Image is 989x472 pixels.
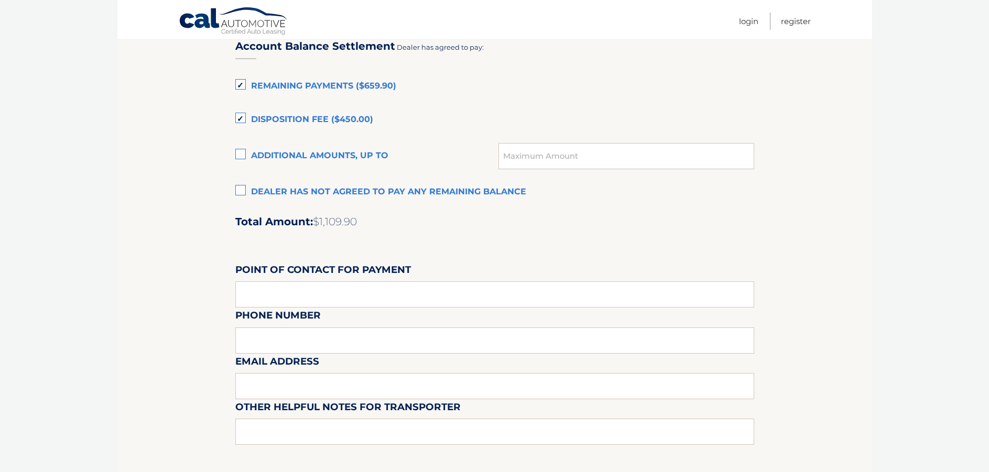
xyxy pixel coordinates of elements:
[235,399,461,419] label: Other helpful notes for transporter
[235,109,754,130] label: Disposition Fee ($450.00)
[781,13,811,30] a: Register
[235,146,499,167] label: Additional amounts, up to
[179,7,289,37] a: Cal Automotive
[739,13,758,30] a: Login
[235,182,754,203] label: Dealer has not agreed to pay any remaining balance
[235,40,395,53] h3: Account Balance Settlement
[397,43,484,51] span: Dealer has agreed to pay:
[235,76,754,97] label: Remaining Payments ($659.90)
[313,215,357,228] span: $1,109.90
[498,143,754,169] input: Maximum Amount
[235,262,411,281] label: Point of Contact for Payment
[235,354,319,373] label: Email Address
[235,215,754,228] h2: Total Amount:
